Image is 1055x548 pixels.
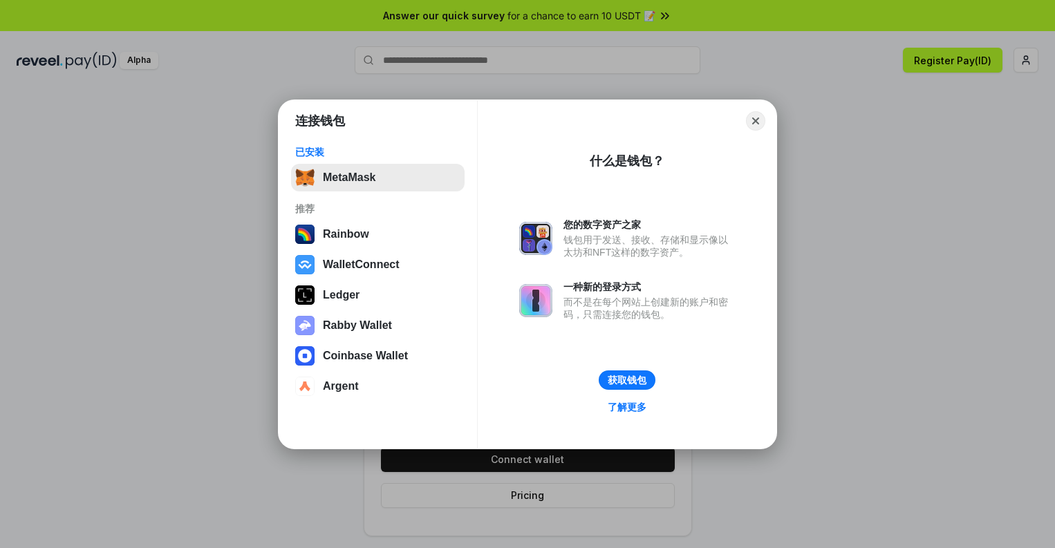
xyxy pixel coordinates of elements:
button: 获取钱包 [599,370,655,390]
button: MetaMask [291,164,465,191]
button: Coinbase Wallet [291,342,465,370]
div: Coinbase Wallet [323,350,408,362]
img: svg+xml,%3Csvg%20xmlns%3D%22http%3A%2F%2Fwww.w3.org%2F2000%2Fsvg%22%20fill%3D%22none%22%20viewBox... [295,316,315,335]
img: svg+xml,%3Csvg%20width%3D%2228%22%20height%3D%2228%22%20viewBox%3D%220%200%2028%2028%22%20fill%3D... [295,255,315,274]
img: svg+xml,%3Csvg%20fill%3D%22none%22%20height%3D%2233%22%20viewBox%3D%220%200%2035%2033%22%20width%... [295,168,315,187]
img: svg+xml,%3Csvg%20width%3D%2228%22%20height%3D%2228%22%20viewBox%3D%220%200%2028%2028%22%20fill%3D... [295,346,315,366]
div: 什么是钱包？ [590,153,664,169]
div: 推荐 [295,202,460,215]
div: 您的数字资产之家 [563,218,735,231]
a: 了解更多 [599,398,655,416]
button: Close [746,111,765,131]
div: Ledger [323,289,360,301]
div: 了解更多 [608,401,646,413]
h1: 连接钱包 [295,113,345,129]
div: Rabby Wallet [323,319,392,332]
button: Rainbow [291,220,465,248]
div: 一种新的登录方式 [563,281,735,293]
button: Ledger [291,281,465,309]
img: svg+xml,%3Csvg%20width%3D%2228%22%20height%3D%2228%22%20viewBox%3D%220%200%2028%2028%22%20fill%3D... [295,377,315,396]
div: Argent [323,380,359,393]
button: Rabby Wallet [291,312,465,339]
img: svg+xml,%3Csvg%20xmlns%3D%22http%3A%2F%2Fwww.w3.org%2F2000%2Fsvg%22%20fill%3D%22none%22%20viewBox... [519,222,552,255]
div: WalletConnect [323,258,400,271]
button: WalletConnect [291,251,465,278]
img: svg+xml,%3Csvg%20xmlns%3D%22http%3A%2F%2Fwww.w3.org%2F2000%2Fsvg%22%20fill%3D%22none%22%20viewBox... [519,284,552,317]
button: Argent [291,372,465,400]
div: 获取钱包 [608,374,646,386]
img: svg+xml,%3Csvg%20width%3D%22120%22%20height%3D%22120%22%20viewBox%3D%220%200%20120%20120%22%20fil... [295,225,315,244]
img: svg+xml,%3Csvg%20xmlns%3D%22http%3A%2F%2Fwww.w3.org%2F2000%2Fsvg%22%20width%3D%2228%22%20height%3... [295,285,315,305]
div: 钱包用于发送、接收、存储和显示像以太坊和NFT这样的数字资产。 [563,234,735,258]
div: Rainbow [323,228,369,240]
div: 而不是在每个网站上创建新的账户和密码，只需连接您的钱包。 [563,296,735,321]
div: MetaMask [323,171,375,184]
div: 已安装 [295,146,460,158]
